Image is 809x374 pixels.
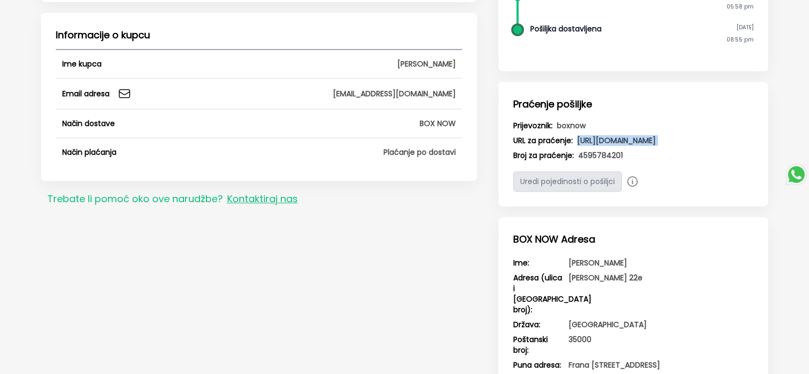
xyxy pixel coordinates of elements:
[62,59,102,69] p: Ime kupca
[513,334,564,355] p: Poštanski broj :
[513,171,622,192] button: Uredi pojedinosti o pošiljci
[227,192,298,205] span: Kontaktiraj nas
[513,319,564,330] p: Država :
[569,319,647,330] p: [GEOGRAPHIC_DATA]
[557,120,586,131] p: boxnow
[569,257,627,268] p: [PERSON_NAME]
[513,120,553,131] p: Prijevoznik :
[513,272,564,315] p: Adresa (ulica i [GEOGRAPHIC_DATA] broj) :
[383,147,456,157] p: Plaćanje po dostavi
[726,36,753,44] p: 08:55 pm
[333,88,456,99] p: [EMAIL_ADDRESS][DOMAIN_NAME]
[513,360,564,370] p: Puna adresa :
[569,334,591,345] p: 35000
[569,360,660,370] p: Frana [STREET_ADDRESS]
[578,150,623,161] p: 4595784201
[736,23,753,31] p: [DATE]
[62,88,110,99] p: Email adresa
[513,150,574,161] p: Broj za praćenje :
[227,192,298,206] a: Kontaktiraj nas
[530,23,726,34] p: Pošiljka dostavljena
[47,192,223,206] span: Trebate li pomoć oko ove narudžbe?
[397,59,456,69] p: [PERSON_NAME]
[513,257,564,268] p: Ime :
[577,135,656,146] p: [URL][DOMAIN_NAME]
[513,97,592,112] p: Praćenje pošiljke
[569,272,643,283] p: [PERSON_NAME] 22e
[420,118,456,129] p: BOX NOW
[513,232,595,247] p: BOX NOW Adresa
[56,28,463,43] p: Informacije o kupcu
[62,147,116,157] p: Način plaćanja
[726,3,753,11] p: 05:58 pm
[62,118,115,129] p: Način dostave
[513,135,573,146] p: URL za praćenje :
